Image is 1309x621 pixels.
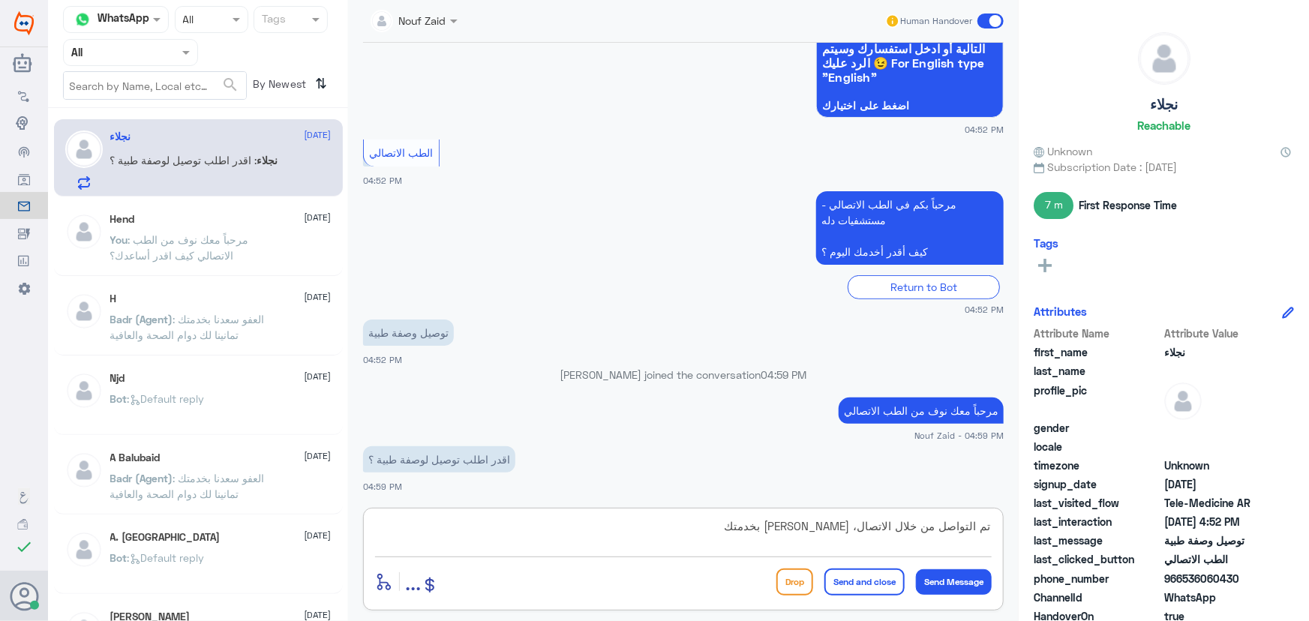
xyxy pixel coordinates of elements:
[1034,304,1087,318] h6: Attributes
[110,292,117,305] h5: H
[363,319,454,346] p: 4/9/2025, 4:52 PM
[1034,495,1161,511] span: last_visited_flow
[1164,439,1273,454] span: null
[305,529,332,542] span: [DATE]
[221,76,239,94] span: search
[65,451,103,489] img: defaultAdmin.png
[1034,159,1294,175] span: Subscription Date : [DATE]
[1164,382,1202,420] img: defaultAdmin.png
[1164,532,1273,548] span: توصيل وصفة طبية
[1164,589,1273,605] span: 2
[1034,192,1073,219] span: 7 m
[110,531,221,544] h5: A. Turki
[65,292,103,330] img: defaultAdmin.png
[1034,382,1161,417] span: profile_pic
[316,71,328,96] i: ⇅
[965,123,1004,136] span: 04:52 PM
[1164,457,1273,473] span: Unknown
[1034,325,1161,341] span: Attribute Name
[822,100,998,112] span: اضغط على اختيارك
[1034,344,1161,360] span: first_name
[1139,33,1190,84] img: defaultAdmin.png
[1137,118,1190,132] h6: Reachable
[363,481,402,491] span: 04:59 PM
[305,370,332,383] span: [DATE]
[10,582,38,610] button: Avatar
[110,451,161,464] h5: A Balubaid
[1079,197,1177,213] span: First Response Time
[1034,236,1058,250] h6: Tags
[110,233,249,262] span: : مرحباً معك نوف من الطب الاتصالي كيف اقدر أساعدك؟
[363,355,402,364] span: 04:52 PM
[257,154,278,166] span: نجلاء
[110,392,128,405] span: Bot
[110,233,128,246] span: You
[363,446,515,472] p: 4/9/2025, 4:59 PM
[916,569,992,595] button: Send Message
[110,551,128,564] span: Bot
[1164,420,1273,436] span: null
[900,14,972,28] span: Human Handover
[1164,551,1273,567] span: الطب الاتصالي
[839,397,1004,424] p: 4/9/2025, 4:59 PM
[65,130,103,168] img: defaultAdmin.png
[64,72,246,99] input: Search by Name, Local etc…
[305,449,332,463] span: [DATE]
[1034,551,1161,567] span: last_clicked_button
[914,429,1004,442] span: Nouf Zaid - 04:59 PM
[824,568,905,595] button: Send and close
[110,154,257,166] span: : اقدر اطلب توصيل لوصفة طبية ؟
[1034,514,1161,529] span: last_interaction
[1164,325,1273,341] span: Attribute Value
[260,10,286,30] div: Tags
[363,367,1004,382] p: [PERSON_NAME] joined the conversation
[1034,420,1161,436] span: gender
[110,313,173,325] span: Badr (Agent)
[1034,143,1092,159] span: Unknown
[110,130,131,143] h5: نجلاء
[1034,457,1161,473] span: timezone
[405,565,421,598] button: ...
[1034,532,1161,548] span: last_message
[110,472,265,500] span: : العفو سعدنا بخدمتك تمانينا لك دوام الصحة والعافية
[1034,571,1161,586] span: phone_number
[14,11,34,35] img: Widebot Logo
[128,551,205,564] span: : Default reply
[965,303,1004,316] span: 04:52 PM
[305,128,332,142] span: [DATE]
[305,211,332,224] span: [DATE]
[363,175,402,185] span: 04:52 PM
[110,472,173,484] span: Badr (Agent)
[1164,495,1273,511] span: Tele-Medicine AR
[1150,96,1178,113] h5: نجلاء
[1164,514,1273,529] span: 2025-09-04T13:52:33.062Z
[761,368,807,381] span: 04:59 PM
[776,568,813,595] button: Drop
[1034,476,1161,492] span: signup_date
[247,71,310,101] span: By Newest
[1034,589,1161,605] span: ChannelId
[71,8,94,31] img: whatsapp.png
[221,73,239,97] button: search
[405,568,421,595] span: ...
[1164,344,1273,360] span: نجلاء
[305,290,332,304] span: [DATE]
[1164,476,1273,492] span: 2025-09-04T13:52:09.18Z
[65,213,103,250] img: defaultAdmin.png
[65,372,103,409] img: defaultAdmin.png
[1034,439,1161,454] span: locale
[370,146,434,159] span: الطب الاتصالي
[1034,363,1161,379] span: last_name
[110,213,135,226] h5: Hend
[1164,571,1273,586] span: 966536060430
[848,275,1000,298] div: Return to Bot
[128,392,205,405] span: : Default reply
[65,531,103,568] img: defaultAdmin.png
[110,372,125,385] h5: Njd
[816,191,1004,265] p: 4/9/2025, 4:52 PM
[15,538,33,556] i: check
[110,313,265,341] span: : العفو سعدنا بخدمتك تمانينا لك دوام الصحة والعافية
